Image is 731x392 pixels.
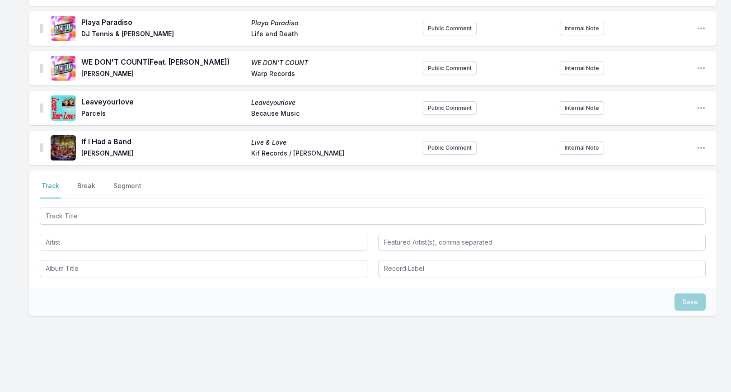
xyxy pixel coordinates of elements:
img: WE DON'T COUNT [51,56,76,81]
img: Playa Paradiso [51,16,76,41]
button: Segment [112,181,143,198]
img: Drag Handle [40,64,43,73]
span: If I Had a Band [81,136,246,147]
button: Open playlist item options [697,64,706,73]
button: Internal Note [560,61,604,75]
button: Track [40,181,61,198]
input: Record Label [378,260,706,277]
button: Public Comment [423,61,477,75]
img: Live & Love [51,135,76,161]
span: Kif Records / [PERSON_NAME] [251,149,416,160]
span: Leaveyourlove [81,96,246,107]
img: Drag Handle [40,24,43,33]
img: Drag Handle [40,104,43,113]
img: Drag Handle [40,143,43,152]
button: Open playlist item options [697,24,706,33]
span: Parcels [81,109,246,120]
span: Live & Love [251,138,416,147]
span: WE DON'T COUNT (Feat. [PERSON_NAME]) [81,57,246,67]
span: Playa Paradiso [251,19,416,28]
button: Break [75,181,97,198]
input: Artist [40,234,367,251]
input: Track Title [40,208,706,225]
button: Open playlist item options [697,143,706,152]
button: Internal Note [560,101,604,115]
span: WE DON'T COUNT [251,58,416,67]
img: Leaveyourlove [51,95,76,121]
span: Warp Records [251,69,416,80]
button: Internal Note [560,141,604,155]
span: [PERSON_NAME] [81,149,246,160]
button: Save [675,293,706,311]
span: [PERSON_NAME] [81,69,246,80]
button: Public Comment [423,141,477,155]
button: Internal Note [560,22,604,35]
span: Leaveyourlove [251,98,416,107]
button: Public Comment [423,101,477,115]
button: Open playlist item options [697,104,706,113]
span: DJ Tennis & [PERSON_NAME] [81,29,246,40]
button: Public Comment [423,22,477,35]
input: Featured Artist(s), comma separated [378,234,706,251]
span: Because Music [251,109,416,120]
input: Album Title [40,260,367,277]
span: Playa Paradiso [81,17,246,28]
span: Life and Death [251,29,416,40]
